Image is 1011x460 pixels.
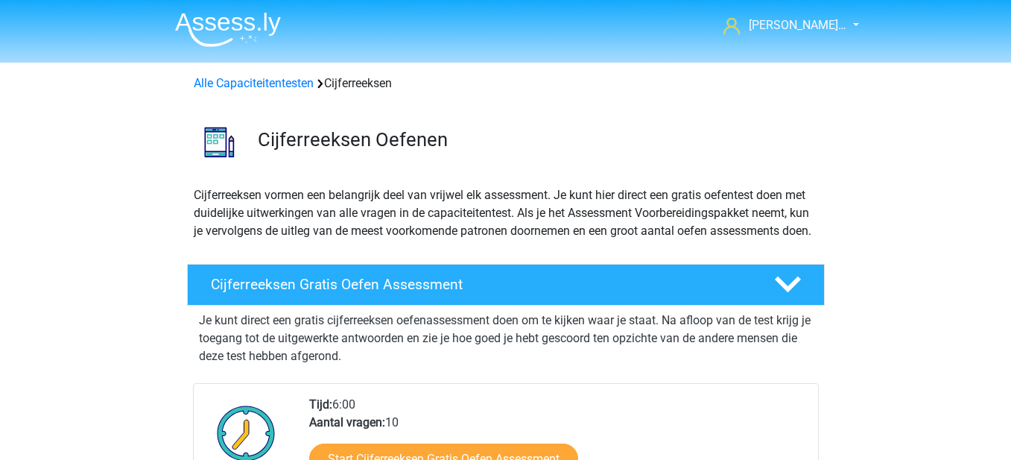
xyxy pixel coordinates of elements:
[309,415,385,429] b: Aantal vragen:
[717,16,848,34] a: [PERSON_NAME]…
[175,12,281,47] img: Assessly
[749,18,846,32] span: [PERSON_NAME]…
[309,397,332,412] b: Tijd:
[211,276,750,293] h4: Cijferreeksen Gratis Oefen Assessment
[188,110,251,174] img: cijferreeksen
[188,75,824,92] div: Cijferreeksen
[181,264,831,306] a: Cijferreeksen Gratis Oefen Assessment
[194,186,818,240] p: Cijferreeksen vormen een belangrijk deel van vrijwel elk assessment. Je kunt hier direct een grat...
[194,76,314,90] a: Alle Capaciteitentesten
[258,128,813,151] h3: Cijferreeksen Oefenen
[199,312,813,365] p: Je kunt direct een gratis cijferreeksen oefenassessment doen om te kijken waar je staat. Na afloo...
